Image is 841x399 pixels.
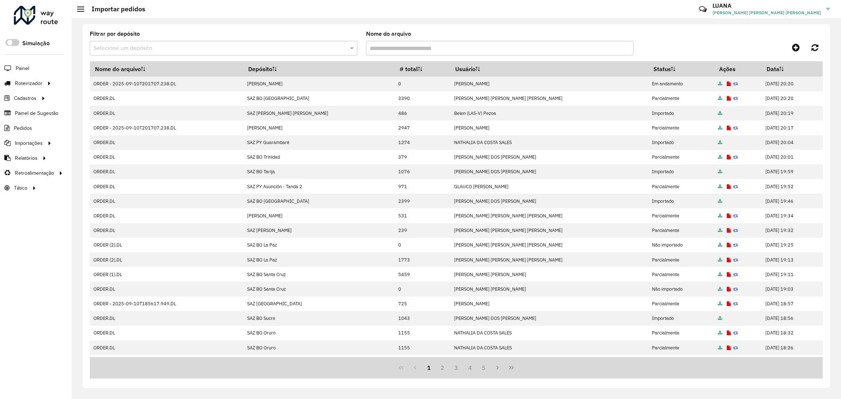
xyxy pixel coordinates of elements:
[718,286,722,292] a: Arquivo completo
[718,345,722,351] a: Arquivo completo
[648,164,714,179] td: Importado
[727,81,731,87] a: Exibir log de erros
[90,135,243,150] td: ORDER.DL
[422,361,436,375] button: 1
[450,326,648,340] td: NATHALIA DA COSTA SALES
[90,238,243,252] td: ORDER (2).DL
[90,340,243,355] td: ORDER.DL
[733,95,738,101] a: Reimportar
[90,120,243,135] td: ORDER - 2025-09-10T201707.238.DL
[450,297,648,311] td: [PERSON_NAME]
[648,326,714,340] td: Parcialmente
[761,208,822,223] td: [DATE] 19:34
[648,297,714,311] td: Parcialmente
[15,109,58,117] span: Painel de Sugestão
[395,208,450,223] td: 531
[648,179,714,194] td: Parcialmente
[648,91,714,106] td: Parcialmente
[733,330,738,336] a: Reimportar
[90,297,243,311] td: ORDER - 2025-09-10T185617.949.DL
[761,106,822,120] td: [DATE] 20:19
[718,125,722,131] a: Arquivo completo
[727,227,731,233] a: Exibir log de erros
[243,164,394,179] td: SAZ BO Tarija
[718,198,722,204] a: Arquivo completo
[90,77,243,91] td: ORDER - 2025-09-10T201707.238.DL
[243,326,394,340] td: SAZ BO Oruro
[395,179,450,194] td: 971
[395,106,450,120] td: 486
[504,361,518,375] button: Last Page
[84,5,145,13] h2: Importar pedidos
[16,65,29,72] span: Painel
[714,61,762,77] th: Ações
[90,179,243,194] td: ORDER.DL
[243,340,394,355] td: SAZ BO Oruro
[450,135,648,150] td: NATHALIA DA COSTA SALES
[648,61,714,77] th: Status
[727,154,731,160] a: Exibir log de erros
[90,150,243,164] td: ORDER.DL
[395,267,450,282] td: 5459
[449,361,463,375] button: 3
[648,282,714,296] td: Não importado
[761,120,822,135] td: [DATE] 20:17
[733,183,738,190] a: Reimportar
[761,267,822,282] td: [DATE] 19:11
[718,154,722,160] a: Arquivo completo
[90,355,243,369] td: ORDER.DL
[648,223,714,238] td: Parcialmente
[491,361,504,375] button: Next Page
[733,227,738,233] a: Reimportar
[15,169,54,177] span: Retroalimentação
[761,311,822,326] td: [DATE] 18:56
[648,355,714,369] td: Parcialmente
[450,223,648,238] td: [PERSON_NAME] [PERSON_NAME] [PERSON_NAME]
[648,120,714,135] td: Parcialmente
[648,311,714,326] td: Importado
[695,1,711,17] a: Contato Rápido
[761,164,822,179] td: [DATE] 19:59
[718,227,722,233] a: Arquivo completo
[395,252,450,267] td: 1773
[450,91,648,106] td: [PERSON_NAME] [PERSON_NAME] [PERSON_NAME]
[718,81,722,87] a: Arquivo completo
[90,267,243,282] td: ORDER (1).DL
[395,77,450,91] td: 0
[90,164,243,179] td: ORDER.DL
[15,139,43,147] span: Importações
[727,345,731,351] a: Exibir log de erros
[90,208,243,223] td: ORDER.DL
[733,154,738,160] a: Reimportar
[450,252,648,267] td: [PERSON_NAME] [PERSON_NAME] [PERSON_NAME]
[761,340,822,355] td: [DATE] 18:26
[718,301,722,307] a: Arquivo completo
[761,150,822,164] td: [DATE] 20:01
[761,135,822,150] td: [DATE] 20:04
[733,125,738,131] a: Reimportar
[718,213,722,219] a: Arquivo completo
[243,135,394,150] td: SAZ PY Guarambaré
[648,135,714,150] td: Importado
[718,168,722,175] a: Arquivo completo
[450,164,648,179] td: [PERSON_NAME] DOS [PERSON_NAME]
[648,194,714,208] td: Importado
[733,81,738,87] a: Reimportar
[243,355,394,369] td: [PERSON_NAME]
[395,223,450,238] td: 239
[727,95,731,101] a: Exibir log de erros
[477,361,491,375] button: 5
[761,326,822,340] td: [DATE] 18:32
[733,345,738,351] a: Reimportar
[450,77,648,91] td: [PERSON_NAME]
[395,164,450,179] td: 1076
[450,208,648,223] td: [PERSON_NAME] [PERSON_NAME] [PERSON_NAME]
[733,286,738,292] a: Reimportar
[395,61,450,77] th: # total
[90,30,140,38] label: Filtrar por depósito
[713,9,821,16] span: [PERSON_NAME] [PERSON_NAME] [PERSON_NAME]
[463,361,477,375] button: 4
[14,124,32,132] span: Pedidos
[648,267,714,282] td: Parcialmente
[243,61,394,77] th: Depósito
